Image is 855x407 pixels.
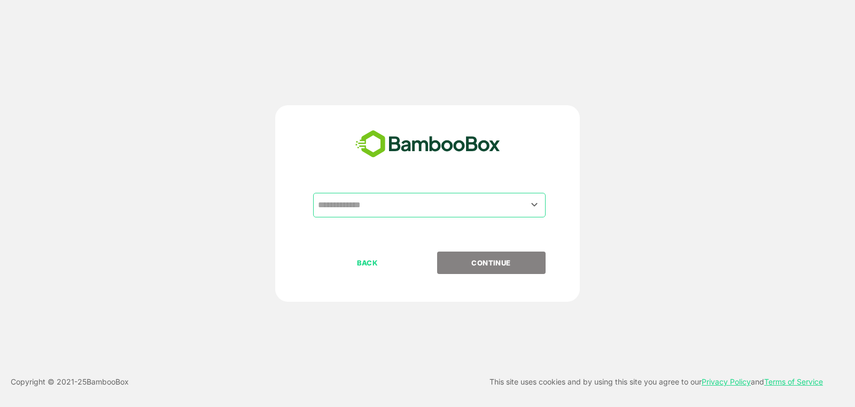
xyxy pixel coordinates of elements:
[11,375,129,388] p: Copyright © 2021- 25 BambooBox
[702,377,751,386] a: Privacy Policy
[349,127,506,162] img: bamboobox
[489,375,823,388] p: This site uses cookies and by using this site you agree to our and
[764,377,823,386] a: Terms of Service
[437,252,546,274] button: CONTINUE
[313,252,422,274] button: BACK
[314,257,421,269] p: BACK
[527,198,542,212] button: Open
[438,257,545,269] p: CONTINUE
